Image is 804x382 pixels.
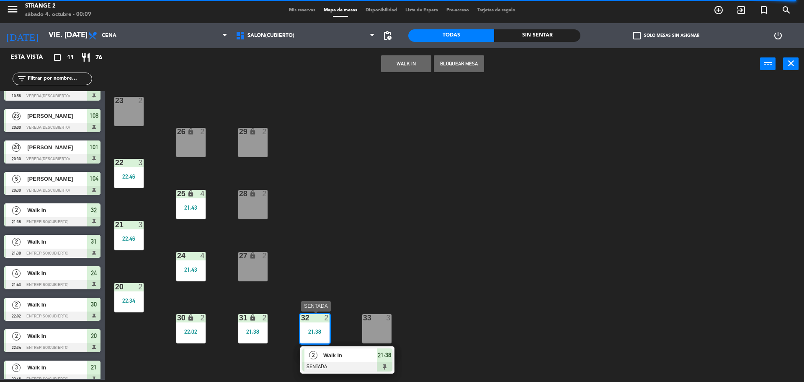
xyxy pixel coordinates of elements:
span: 31 [91,236,97,247]
div: 29 [239,128,240,135]
button: WALK IN [381,55,431,72]
div: 3 [138,159,143,166]
i: menu [6,3,19,16]
span: 108 [90,111,98,121]
span: 20 [91,331,97,341]
span: Mis reservas [285,8,320,13]
i: turned_in_not [759,5,769,15]
i: search [781,5,791,15]
div: 33 [363,314,363,322]
div: 21:38 [238,329,268,335]
div: 22 [115,159,116,166]
span: [PERSON_NAME] [27,174,87,183]
button: close [783,57,799,70]
div: Esta vista [4,52,60,62]
div: 2 [262,128,267,135]
span: Walk In [27,269,87,278]
span: 101 [90,142,98,152]
div: 27 [239,252,240,260]
div: 25 [177,190,178,197]
span: Mapa de mesas [320,8,361,13]
span: pending_actions [382,31,392,41]
span: Pre-acceso [442,8,473,13]
span: 2 [12,301,21,309]
div: Sin sentar [494,29,580,42]
div: 2 [262,314,267,322]
div: 22:34 [114,298,144,304]
div: 23 [115,97,116,104]
span: 2 [12,332,21,340]
div: 24 [177,252,178,260]
span: 32 [91,205,97,215]
span: 21 [91,362,97,372]
span: Disponibilidad [361,8,401,13]
input: Filtrar por nombre... [27,74,92,83]
span: Walk In [27,237,87,246]
div: 2 [262,252,267,260]
span: check_box_outline_blank [633,32,641,39]
span: 2 [309,351,317,359]
div: 2 [324,314,329,322]
span: [PERSON_NAME] [27,112,87,120]
span: Salón(Cubierto) [247,33,294,39]
div: 22:46 [114,236,144,242]
i: lock [249,190,256,197]
span: Walk In [27,300,87,309]
div: 2 [200,314,205,322]
div: 21:38 [300,329,330,335]
div: 2 [138,97,143,104]
span: [PERSON_NAME] [27,143,87,152]
i: exit_to_app [736,5,746,15]
div: Todas [408,29,494,42]
div: 2 [200,128,205,135]
span: Walk In [27,363,87,372]
span: Walk In [27,332,87,340]
span: 5 [12,175,21,183]
div: sábado 4. octubre - 00:09 [25,10,91,19]
span: 23 [12,112,21,120]
button: menu [6,3,19,18]
span: 30 [91,299,97,309]
div: 22:02 [176,329,206,335]
i: lock [187,128,194,135]
button: power_input [760,57,776,70]
span: 11 [67,53,74,62]
div: 31 [239,314,240,322]
span: Lista de Espera [401,8,442,13]
div: Strange 2 [25,2,91,10]
button: Bloquear Mesa [434,55,484,72]
div: 3 [138,221,143,229]
span: Walk In [323,351,377,360]
i: lock [187,314,194,321]
i: restaurant [81,52,91,62]
i: lock [249,252,256,259]
div: 21 [115,221,116,229]
span: 2 [12,206,21,215]
i: add_circle_outline [714,5,724,15]
span: Tarjetas de regalo [473,8,520,13]
span: 104 [90,174,98,184]
div: SENTADA [301,301,331,312]
span: 4 [12,269,21,278]
div: 26 [177,128,178,135]
span: 3 [12,364,21,372]
div: 20 [115,283,116,291]
div: 21:43 [176,267,206,273]
i: lock [249,128,256,135]
i: lock [187,190,194,197]
span: 2 [12,238,21,246]
i: power_input [763,58,773,68]
i: close [786,58,796,68]
i: lock [249,314,256,321]
div: 2 [262,190,267,197]
div: 2 [138,283,143,291]
div: 4 [200,190,205,197]
label: Solo mesas sin asignar [633,32,699,39]
div: 3 [386,314,391,322]
span: Cena [102,33,116,39]
i: power_settings_new [773,31,783,41]
div: 21:43 [176,205,206,210]
span: 24 [91,268,97,278]
div: 32 [301,314,301,322]
i: crop_square [52,52,62,62]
